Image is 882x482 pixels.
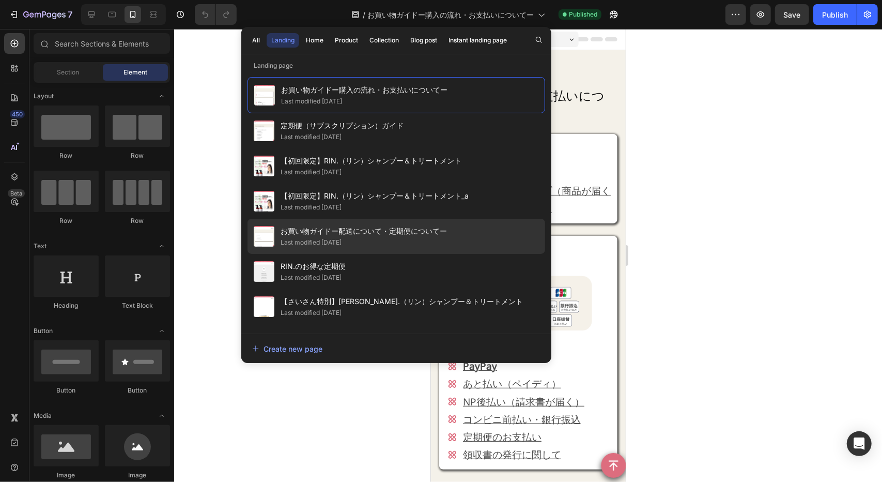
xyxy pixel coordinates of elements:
[34,242,47,251] span: Text
[281,273,342,283] div: Last modified [DATE]
[330,33,363,48] button: Product
[4,4,77,25] button: 7
[367,9,534,20] span: お買い物ガイドー購入の流れ・お支払いについてー
[10,110,25,118] div: 450
[267,33,299,48] button: Landing
[301,33,328,48] button: Home
[16,112,179,134] p: 購入の流れ
[52,5,97,16] span: Mobile ( 377 px)
[32,328,66,346] a: PayPay
[813,4,857,25] button: Publish
[281,132,342,142] div: Last modified [DATE]
[281,308,342,318] div: Last modified [DATE]
[105,216,170,225] div: Row
[153,238,170,254] span: Toggle open
[822,9,848,20] div: Publish
[16,214,179,236] p: お支払い方法
[281,202,342,213] div: Last modified [DATE]
[410,36,437,45] div: Blog post
[252,338,541,359] button: Create new page
[34,411,52,420] span: Media
[34,216,99,225] div: Row
[34,92,54,101] span: Layout
[247,33,265,48] button: All
[281,155,461,167] span: 【初回限定】RIN.（リン）シャンプー＆トリートメント
[281,260,346,273] span: RIN.のお得な定期便
[281,225,447,237] span: お買い物ガイドー配送について・定期便についてー
[569,10,597,19] span: Published
[34,301,99,310] div: Heading
[32,135,101,153] a: 全て動画で見る
[241,61,551,71] p: Landing page
[105,301,170,310] div: Text Block
[281,295,523,308] span: 【さいさん特別】[PERSON_NAME].（リン）シャンプー＆トリートメント
[68,8,72,21] p: 7
[105,471,170,480] div: Image
[444,33,512,48] button: Instant landing page
[153,323,170,339] span: Toggle open
[32,346,130,364] a: あと払い（ペイディ）
[306,36,323,45] div: Home
[281,96,342,107] div: Last modified [DATE]
[281,167,342,177] div: Last modified [DATE]
[784,10,801,19] span: Save
[32,153,180,188] a: お買い物のステップ（商品が届くまで）
[34,326,53,336] span: Button
[775,4,809,25] button: Save
[8,42,187,93] h2: お買い物ガイド① ー購入の流れ・お支払いについてー
[365,33,404,48] button: Collection
[32,382,150,399] a: コンビニ前払い・銀行振込
[448,36,507,45] div: Instant landing page
[153,88,170,104] span: Toggle open
[369,36,399,45] div: Collection
[252,343,322,354] div: Create new page
[34,33,170,54] input: Search Sections & Elements
[281,119,404,132] span: 定期便（サブスクリプション）ガイド
[281,84,447,96] span: お買い物ガイドー購入の流れ・お支払いについてー
[252,36,260,45] div: All
[32,417,130,434] a: 領収書の発行に関して
[281,237,342,248] div: Last modified [DATE]
[847,431,872,456] div: Open Intercom Messenger
[34,151,99,160] div: Row
[271,36,295,45] div: Landing
[281,190,469,202] span: 【初回限定】RIN.（リン）シャンプー＆トリートメント_a
[57,68,80,77] span: Section
[32,364,153,382] a: NP後払い（請求書が届く）
[32,399,111,417] a: 定期便のお支払い
[195,4,237,25] div: Undo/Redo
[363,9,365,20] span: /
[34,471,99,480] div: Image
[123,68,147,77] span: Element
[406,33,442,48] button: Blog post
[105,151,170,160] div: Row
[8,189,25,198] div: Beta
[31,245,164,304] img: gempages_515608388504126279-17468740-a4ac-4d4c-af89-73a000414699.png
[34,386,99,395] div: Button
[32,311,111,328] a: クレジットカード
[153,408,170,424] span: Toggle open
[335,36,358,45] div: Product
[105,386,170,395] div: Button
